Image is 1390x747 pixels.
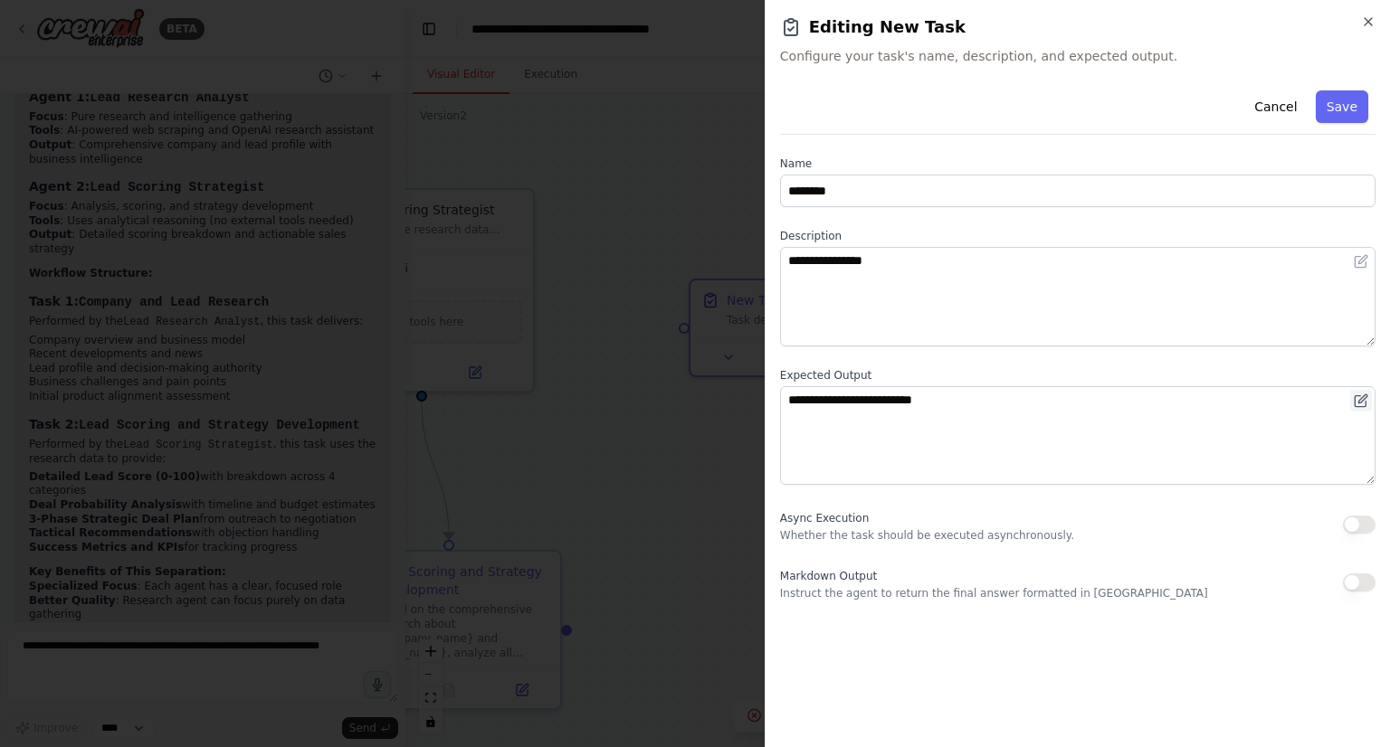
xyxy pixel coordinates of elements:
h2: Editing New Task [780,14,1376,40]
span: Configure your task's name, description, and expected output. [780,47,1376,65]
button: Cancel [1243,90,1308,123]
label: Name [780,156,1376,171]
span: Markdown Output [780,570,877,582]
label: Description [780,229,1376,243]
label: Expected Output [780,368,1376,383]
p: Instruct the agent to return the final answer formatted in [GEOGRAPHIC_DATA] [780,586,1208,600]
button: Save [1316,90,1368,123]
span: Async Execution [780,512,869,525]
p: Whether the task should be executed asynchronously. [780,528,1074,543]
button: Open in editor [1350,390,1372,411]
button: Open in editor [1350,251,1372,272]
